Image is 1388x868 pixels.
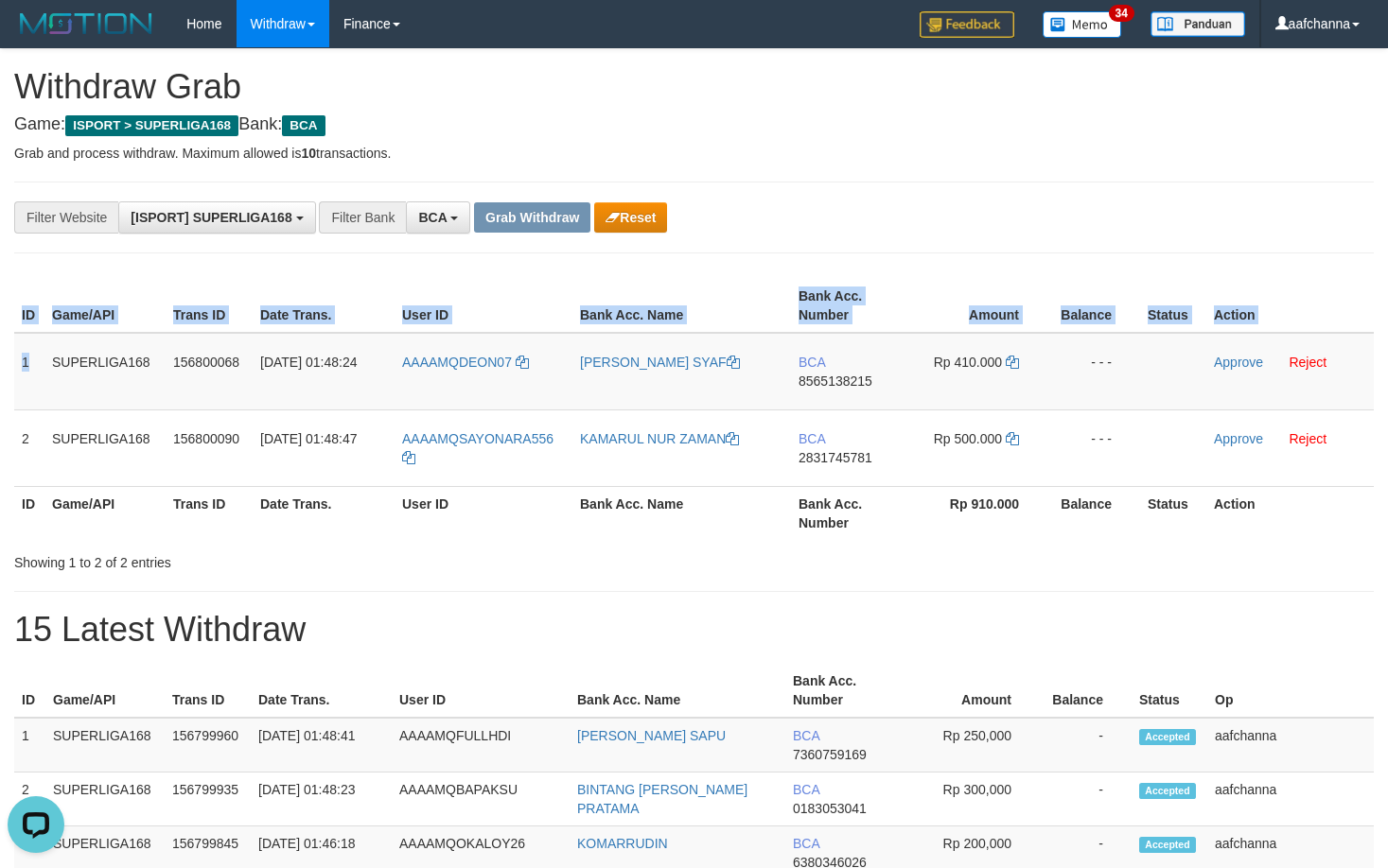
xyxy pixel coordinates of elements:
span: ISPORT > SUPERLIGA168 [65,115,238,136]
a: Approve [1214,431,1263,446]
td: - - - [1047,409,1140,486]
a: Approve [1214,355,1263,370]
th: User ID [395,486,572,540]
td: 1 [14,718,45,773]
th: Status [1140,279,1206,333]
td: aafchanna [1207,718,1374,773]
span: BCA [793,728,819,743]
button: BCA [406,201,470,234]
th: Bank Acc. Number [791,486,908,540]
span: 156800090 [173,431,239,446]
td: Rp 300,000 [902,773,1040,826]
td: aafchanna [1207,773,1374,826]
th: Action [1206,486,1374,540]
span: 156800068 [173,355,239,370]
span: Copy 8565138215 to clipboard [799,373,872,389]
td: [DATE] 01:48:41 [251,718,392,773]
td: - [1040,773,1132,826]
a: Reject [1289,431,1327,446]
span: BCA [799,355,825,370]
td: SUPERLIGA168 [45,773,165,826]
th: Bank Acc. Number [791,279,908,333]
td: Rp 250,000 [902,718,1040,773]
td: 1 [14,333,44,410]
img: Feedback.jpg [920,11,1014,38]
div: Filter Website [14,201,118,234]
th: Action [1206,279,1374,333]
span: Copy 7360759169 to clipboard [793,747,867,762]
a: Reject [1289,355,1327,370]
span: Accepted [1139,783,1196,799]
button: Open LiveChat chat widget [8,8,64,64]
a: KAMARUL NUR ZAMAN [580,431,739,446]
a: [PERSON_NAME] SAPU [577,728,726,743]
button: [ISPORT] SUPERLIGA168 [118,201,315,234]
h4: Game: Bank: [14,115,1374,134]
span: Copy 0183053041 to clipboard [793,801,867,816]
td: 156799960 [165,718,251,773]
th: ID [14,279,44,333]
span: Accepted [1139,837,1196,853]
a: BINTANG [PERSON_NAME] PRATAMA [577,782,747,816]
strong: 10 [301,146,316,161]
span: BCA [282,115,325,136]
th: Balance [1047,279,1140,333]
img: MOTION_logo.png [14,9,158,38]
th: Status [1132,664,1207,718]
div: Filter Bank [319,201,406,234]
h1: 15 Latest Withdraw [14,611,1374,649]
div: Showing 1 to 2 of 2 entries [14,546,564,572]
a: KOMARRUDIN [577,836,668,851]
th: Date Trans. [253,486,395,540]
span: BCA [799,431,825,446]
img: Button%20Memo.svg [1043,11,1122,38]
th: Balance [1040,664,1132,718]
th: Amount [908,279,1047,333]
th: Trans ID [166,279,253,333]
a: Copy 500000 to clipboard [1006,431,1019,446]
th: Date Trans. [251,664,392,718]
span: BCA [793,836,819,851]
th: ID [14,664,45,718]
a: AAAAMQDEON07 [402,355,529,370]
a: Copy 410000 to clipboard [1006,355,1019,370]
span: Rp 410.000 [934,355,1002,370]
span: Rp 500.000 [934,431,1002,446]
th: Bank Acc. Number [785,664,902,718]
th: Balance [1047,486,1140,540]
td: 2 [14,773,45,826]
p: Grab and process withdraw. Maximum allowed is transactions. [14,144,1374,163]
th: Date Trans. [253,279,395,333]
td: 2 [14,409,44,486]
a: [PERSON_NAME] SYAF [580,355,740,370]
td: AAAAMQBAPAKSU [392,773,570,826]
td: SUPERLIGA168 [44,333,166,410]
td: - - - [1047,333,1140,410]
th: ID [14,486,44,540]
th: Trans ID [165,664,251,718]
th: Status [1140,486,1206,540]
a: AAAAMQSAYONARA556 [402,431,553,465]
span: AAAAMQDEON07 [402,355,512,370]
th: User ID [395,279,572,333]
span: [DATE] 01:48:24 [260,355,357,370]
span: BCA [418,210,447,225]
span: Accepted [1139,729,1196,745]
span: AAAAMQSAYONARA556 [402,431,553,446]
th: User ID [392,664,570,718]
th: Game/API [44,486,166,540]
th: Bank Acc. Name [572,486,791,540]
td: [DATE] 01:48:23 [251,773,392,826]
th: Amount [902,664,1040,718]
th: Bank Acc. Name [572,279,791,333]
td: SUPERLIGA168 [44,409,166,486]
span: 34 [1109,5,1134,22]
th: Game/API [45,664,165,718]
button: Reset [594,202,667,233]
td: 156799935 [165,773,251,826]
span: Copy 2831745781 to clipboard [799,450,872,465]
button: Grab Withdraw [474,202,590,233]
td: SUPERLIGA168 [45,718,165,773]
img: panduan.png [1151,11,1245,37]
th: Rp 910.000 [908,486,1047,540]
